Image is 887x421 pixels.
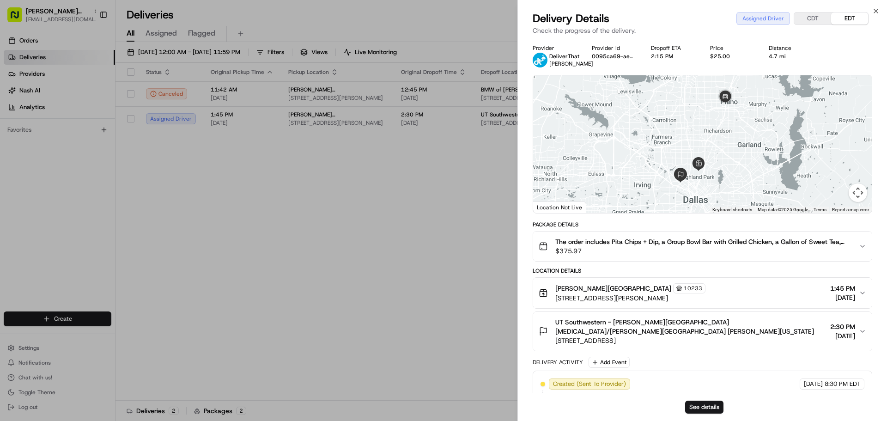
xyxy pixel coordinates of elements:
button: CDT [794,12,831,24]
a: Terms (opens in new tab) [814,207,826,212]
div: Distance [769,44,813,52]
div: $25.00 [710,53,754,60]
img: 1753817452368-0c19585d-7be3-40d9-9a41-2dc781b3d1eb [19,88,36,105]
div: 💻 [78,183,85,190]
a: Open this area in Google Maps (opens a new window) [535,201,566,213]
button: The order includes Pita Chips + Dip, a Group Bowl Bar with Grilled Chicken, a Gallon of Sweet Tea... [533,232,872,261]
div: Price [710,44,754,52]
div: Provider [533,44,577,52]
a: 📗Knowledge Base [6,178,74,195]
span: Delivery Details [533,11,609,26]
div: 4.7 mi [769,53,813,60]
img: 1736555255976-a54dd68f-1ca7-489b-9aae-adbdc363a1c4 [9,88,26,105]
button: 0095ca69-aea3-45c2-b7c0-3f11e98e203d [592,53,636,60]
button: [PERSON_NAME][GEOGRAPHIC_DATA]10233[STREET_ADDRESS][PERSON_NAME]1:45 PM[DATE] [533,278,872,308]
span: Created (Sent To Provider) [553,380,626,388]
img: 1736555255976-a54dd68f-1ca7-489b-9aae-adbdc363a1c4 [18,144,26,151]
span: Pylon [92,204,112,211]
span: 2:30 PM [830,322,855,331]
span: API Documentation [87,182,148,191]
span: The order includes Pita Chips + Dip, a Group Bowl Bar with Grilled Chicken, a Gallon of Sweet Tea... [555,237,851,246]
span: 10233 [684,285,702,292]
span: [STREET_ADDRESS][PERSON_NAME] [555,293,705,303]
div: Start new chat [42,88,152,98]
div: Location Details [533,267,872,275]
div: Location Not Live [533,201,586,213]
img: profile_deliverthat_partner.png [533,53,547,67]
button: UT Southwestern - [PERSON_NAME][GEOGRAPHIC_DATA][MEDICAL_DATA]/[PERSON_NAME][GEOGRAPHIC_DATA] [PE... [533,312,872,351]
img: Bea Lacdao [9,134,24,149]
input: Clear [24,60,152,69]
div: Delivery Activity [533,359,583,366]
div: 2:15 PM [651,53,695,60]
button: Keyboard shortcuts [712,207,752,213]
p: Check the progress of the delivery. [533,26,872,35]
a: Report a map error [832,207,869,212]
span: [PERSON_NAME][GEOGRAPHIC_DATA] [555,284,671,293]
span: [STREET_ADDRESS] [555,336,826,345]
div: We're available if you need us! [42,98,127,105]
span: [DATE] [82,143,101,151]
button: Start new chat [157,91,168,102]
span: [DATE] [830,331,855,341]
button: See details [685,401,723,414]
span: [PERSON_NAME] [549,60,593,67]
div: Past conversations [9,120,62,128]
span: [DATE] [830,293,855,302]
button: Map camera controls [849,183,867,202]
img: Nash [9,9,28,28]
div: Provider Id [592,44,636,52]
span: [DATE] [804,380,823,388]
span: DeliverThat [549,53,579,60]
span: • [77,143,80,151]
span: UT Southwestern - [PERSON_NAME][GEOGRAPHIC_DATA][MEDICAL_DATA]/[PERSON_NAME][GEOGRAPHIC_DATA] [PE... [555,317,826,336]
button: Add Event [589,357,630,368]
span: [PERSON_NAME] [29,143,75,151]
span: Knowledge Base [18,182,71,191]
div: Package Details [533,221,872,228]
span: $375.97 [555,246,851,256]
button: See all [143,118,168,129]
div: 📗 [9,183,17,190]
div: Dropoff ETA [651,44,695,52]
a: Powered byPylon [65,204,112,211]
span: 1:45 PM [830,284,855,293]
p: Welcome 👋 [9,37,168,52]
button: EDT [831,12,868,24]
img: Google [535,201,566,213]
span: 8:30 PM EDT [825,380,860,388]
span: Map data ©2025 Google [758,207,808,212]
a: 💻API Documentation [74,178,152,195]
